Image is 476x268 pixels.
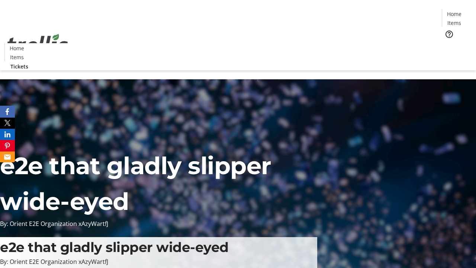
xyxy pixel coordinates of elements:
[447,19,461,27] span: Items
[5,44,29,52] a: Home
[447,10,461,18] span: Home
[10,53,24,61] span: Items
[4,26,71,63] img: Orient E2E Organization xAzyWartfJ's Logo
[10,63,28,70] span: Tickets
[442,43,472,51] a: Tickets
[448,43,466,51] span: Tickets
[10,44,24,52] span: Home
[442,27,457,42] button: Help
[4,63,34,70] a: Tickets
[442,10,466,18] a: Home
[442,19,466,27] a: Items
[5,53,29,61] a: Items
